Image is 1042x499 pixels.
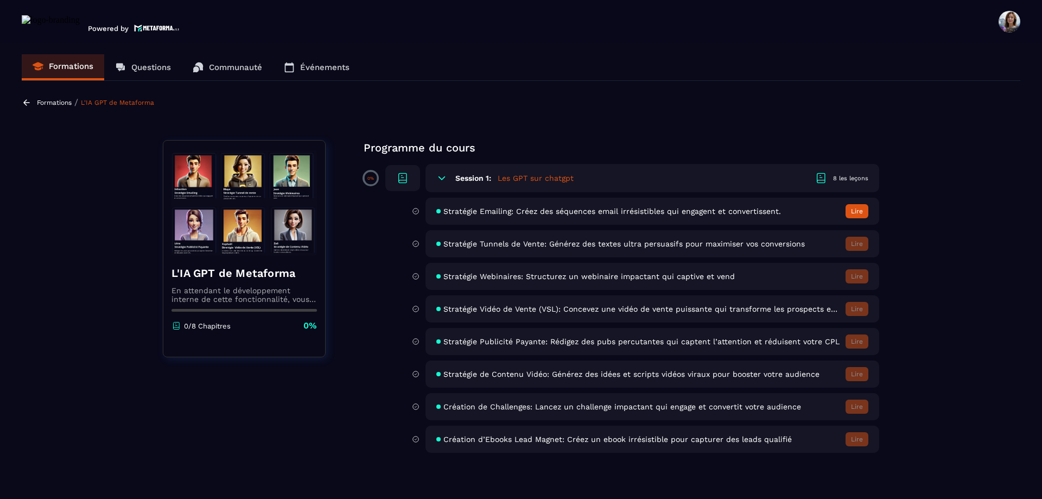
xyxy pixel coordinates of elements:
[49,61,93,71] p: Formations
[74,97,78,108] span: /
[443,435,792,444] span: Création d’Ebooks Lead Magnet: Créez un ebook irrésistible pour capturer des leads qualifié
[498,173,574,184] h5: Les GPT sur chatgpt
[81,99,154,106] a: L'IA GPT de Metaforma
[131,62,171,72] p: Questions
[134,23,180,33] img: logo
[846,367,868,381] button: Lire
[37,99,72,106] a: Formations
[367,176,374,181] p: 0%
[846,302,868,316] button: Lire
[184,322,231,330] p: 0/8 Chapitres
[209,62,262,72] p: Communauté
[443,207,781,216] span: Stratégie Emailing: Créez des séquences email irrésistibles qui engagent et convertissent.
[455,174,491,182] h6: Session 1:
[22,54,104,80] a: Formations
[443,239,805,248] span: Stratégie Tunnels de Vente: Générez des textes ultra persuasifs pour maximiser vos conversions
[846,269,868,283] button: Lire
[273,54,360,80] a: Événements
[833,174,868,182] div: 8 les leçons
[443,272,735,281] span: Stratégie Webinaires: Structurez un webinaire impactant qui captive et vend
[364,140,879,155] p: Programme du cours
[171,149,317,257] img: banner
[846,237,868,251] button: Lire
[171,266,317,281] h4: L'IA GPT de Metaforma
[846,400,868,414] button: Lire
[443,337,840,346] span: Stratégie Publicité Payante: Rédigez des pubs percutantes qui captent l’attention et réduisent vo...
[846,432,868,446] button: Lire
[104,54,182,80] a: Questions
[182,54,273,80] a: Communauté
[300,62,350,72] p: Événements
[846,204,868,218] button: Lire
[443,370,819,378] span: Stratégie de Contenu Vidéo: Générez des idées et scripts vidéos viraux pour booster votre audience
[846,334,868,349] button: Lire
[443,402,801,411] span: Création de Challenges: Lancez un challenge impactant qui engage et convertit votre audience
[171,286,317,304] p: En attendant le développement interne de cette fonctionnalité, vous pouvez déjà l’utiliser avec C...
[88,24,129,33] p: Powered by
[443,305,840,313] span: Stratégie Vidéo de Vente (VSL): Concevez une vidéo de vente puissante qui transforme les prospect...
[22,15,80,33] img: logo-branding
[303,320,317,332] p: 0%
